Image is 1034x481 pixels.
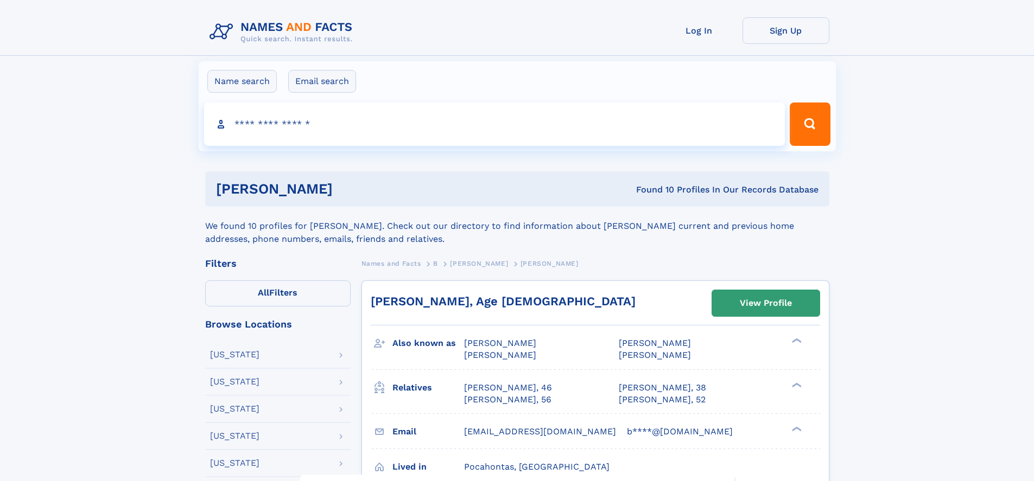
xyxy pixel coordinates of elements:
[205,207,829,246] div: We found 10 profiles for [PERSON_NAME]. Check out our directory to find information about [PERSON...
[464,394,551,406] a: [PERSON_NAME], 56
[619,350,691,360] span: [PERSON_NAME]
[450,256,508,270] a: [PERSON_NAME]
[712,290,820,316] a: View Profile
[464,461,610,472] span: Pocahontas, [GEOGRAPHIC_DATA]
[789,425,802,432] div: ❯
[433,256,438,270] a: B
[789,337,802,344] div: ❯
[361,256,421,270] a: Names and Facts
[392,379,464,397] h3: Relatives
[205,17,361,47] img: Logo Names and Facts
[210,405,259,413] div: [US_STATE]
[619,394,706,406] a: [PERSON_NAME], 52
[210,459,259,467] div: [US_STATE]
[740,291,792,316] div: View Profile
[656,17,743,44] a: Log In
[433,260,438,267] span: B
[371,294,636,308] a: [PERSON_NAME], Age [DEMOGRAPHIC_DATA]
[216,182,485,196] h1: [PERSON_NAME]
[464,426,616,437] span: [EMAIL_ADDRESS][DOMAIN_NAME]
[392,334,464,352] h3: Also known as
[204,102,785,146] input: search input
[392,458,464,476] h3: Lived in
[789,381,802,388] div: ❯
[210,350,259,359] div: [US_STATE]
[205,280,351,306] label: Filters
[743,17,829,44] a: Sign Up
[205,319,351,329] div: Browse Locations
[288,70,356,93] label: Email search
[207,70,277,93] label: Name search
[484,184,819,196] div: Found 10 Profiles In Our Records Database
[790,102,830,146] button: Search Button
[521,260,579,267] span: [PERSON_NAME]
[464,350,536,360] span: [PERSON_NAME]
[619,382,706,394] a: [PERSON_NAME], 38
[210,377,259,386] div: [US_STATE]
[258,287,269,298] span: All
[450,260,508,267] span: [PERSON_NAME]
[205,259,351,268] div: Filters
[464,338,536,348] span: [PERSON_NAME]
[619,338,691,348] span: [PERSON_NAME]
[464,382,552,394] a: [PERSON_NAME], 46
[210,432,259,440] div: [US_STATE]
[392,422,464,441] h3: Email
